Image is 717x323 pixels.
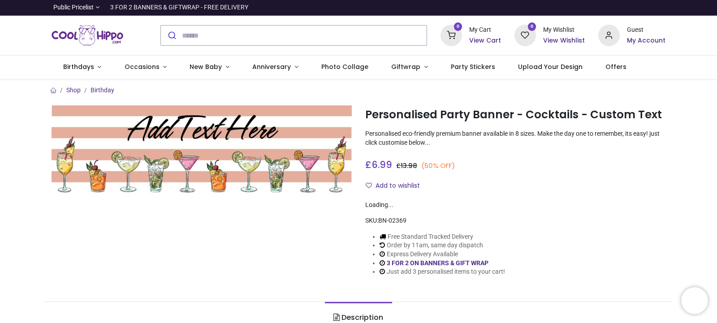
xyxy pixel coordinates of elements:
a: Occasions [113,56,178,79]
a: 0 [441,31,462,39]
span: 6.99 [371,158,392,171]
li: Express Delivery Available [380,250,505,259]
img: Personalised Party Banner - Cocktails - Custom Text [52,105,352,195]
span: £ [396,161,417,170]
a: Logo of Cool Hippo [52,23,123,48]
span: BN-02369 [378,217,406,224]
div: Guest [627,26,665,34]
span: Offers [605,62,626,71]
li: Just add 3 personalised items to your cart! [380,267,505,276]
span: £ [365,158,392,171]
li: Order by 11am, same day dispatch [380,241,505,250]
div: My Cart [469,26,501,34]
a: Public Pricelist [52,3,99,12]
button: Add to wishlistAdd to wishlist [365,178,428,194]
img: Cool Hippo [52,23,123,48]
a: 3 FOR 2 ON BANNERS & GIFT WRAP [387,259,488,267]
a: My Account [627,36,665,45]
div: SKU: [365,216,665,225]
a: Birthdays [52,56,113,79]
span: Photo Collage [321,62,368,71]
span: Party Stickers [451,62,495,71]
a: Birthday [91,86,114,94]
button: Submit [161,26,182,45]
i: Add to wishlist [366,182,372,189]
small: (50% OFF) [421,161,455,171]
div: My Wishlist [543,26,585,34]
h1: Personalised Party Banner - Cocktails - Custom Text [365,107,665,122]
a: Giftwrap [380,56,439,79]
div: 3 FOR 2 BANNERS & GIFTWRAP - FREE DELIVERY [110,3,248,12]
iframe: Customer reviews powered by Trustpilot [477,3,665,12]
span: Giftwrap [391,62,420,71]
a: New Baby [178,56,241,79]
div: Loading... [365,201,665,210]
a: View Wishlist [543,36,585,45]
span: Upload Your Design [518,62,583,71]
span: Anniversary [252,62,291,71]
iframe: Brevo live chat [681,287,708,314]
span: 13.98 [401,161,417,170]
span: Public Pricelist [53,3,94,12]
a: Anniversary [241,56,310,79]
span: Occasions [125,62,160,71]
a: 0 [514,31,536,39]
a: Shop [66,86,81,94]
a: View Cart [469,36,501,45]
span: New Baby [190,62,222,71]
p: Personalised eco-friendly premium banner available in 8 sizes. Make the day one to remember, its ... [365,129,665,147]
li: Free Standard Tracked Delivery [380,233,505,241]
sup: 0 [528,22,536,31]
sup: 0 [454,22,462,31]
span: Birthdays [63,62,94,71]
